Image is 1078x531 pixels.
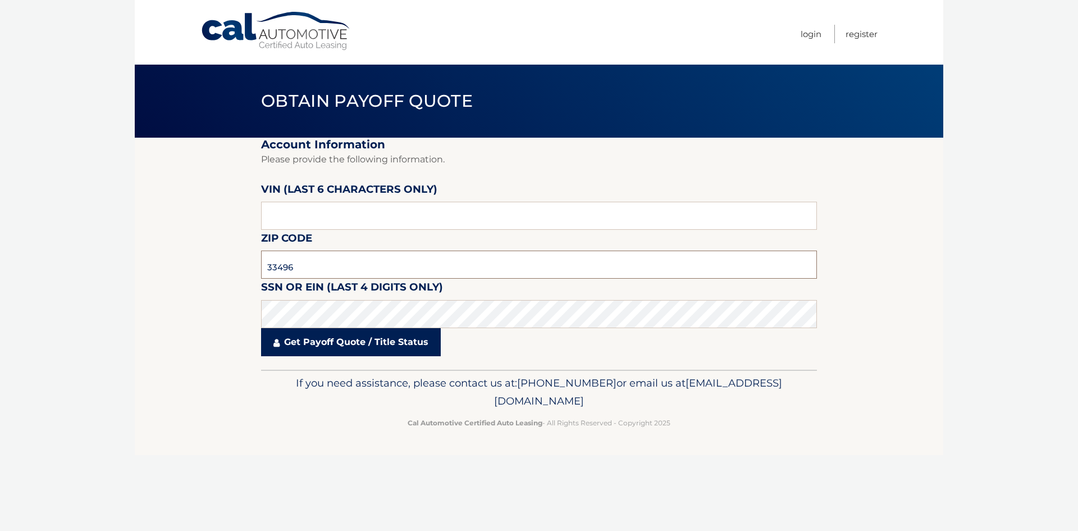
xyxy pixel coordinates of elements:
label: VIN (last 6 characters only) [261,181,437,202]
a: Login [801,25,821,43]
p: - All Rights Reserved - Copyright 2025 [268,417,810,429]
span: [PHONE_NUMBER] [517,376,616,389]
label: SSN or EIN (last 4 digits only) [261,279,443,299]
label: Zip Code [261,230,312,251]
a: Get Payoff Quote / Title Status [261,328,441,356]
h2: Account Information [261,138,817,152]
strong: Cal Automotive Certified Auto Leasing [408,419,542,427]
a: Cal Automotive [200,11,352,51]
a: Register [846,25,878,43]
p: Please provide the following information. [261,152,817,167]
p: If you need assistance, please contact us at: or email us at [268,374,810,410]
span: Obtain Payoff Quote [261,90,473,111]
